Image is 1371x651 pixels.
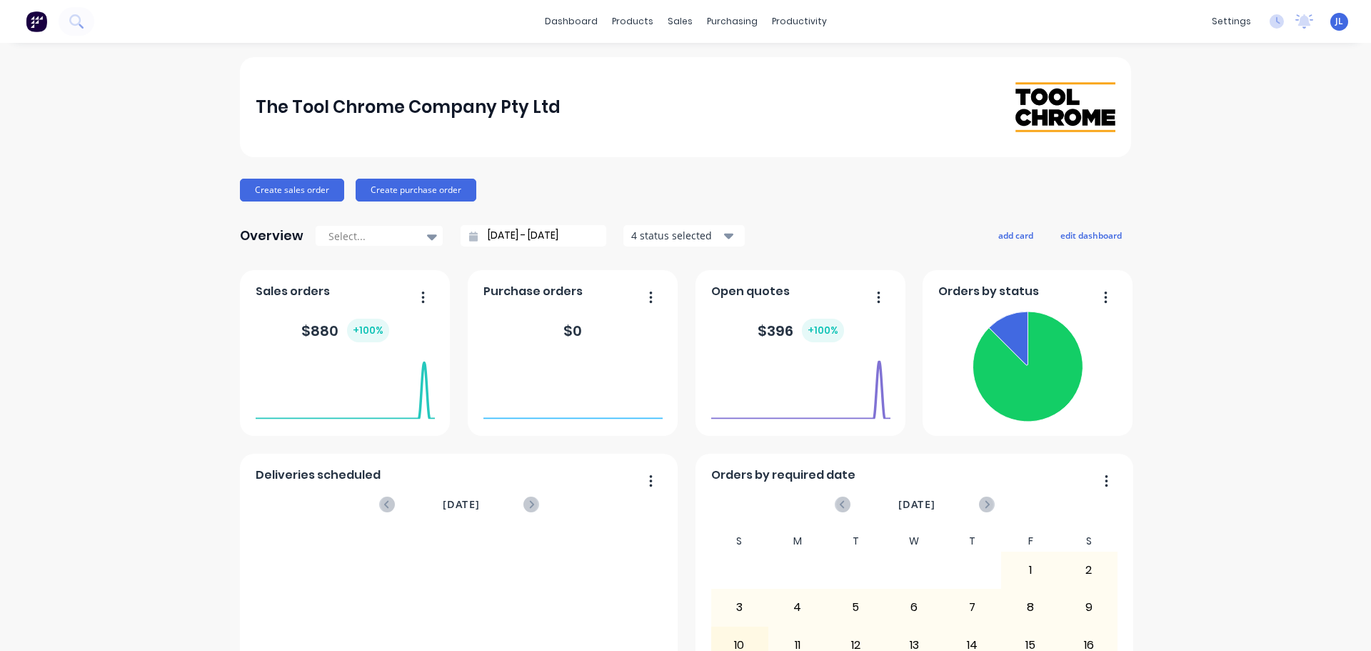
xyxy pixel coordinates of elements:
div: 9 [1060,590,1118,625]
div: + 100 % [347,319,389,342]
div: 5 [828,590,885,625]
div: $ 396 [758,319,844,342]
div: F [1001,531,1060,552]
div: S [1060,531,1118,552]
img: The Tool Chrome Company Pty Ltd [1015,82,1115,131]
div: M [768,531,827,552]
div: settings [1205,11,1258,32]
div: sales [661,11,700,32]
div: purchasing [700,11,765,32]
div: $ 880 [301,319,389,342]
div: 4 status selected [631,228,721,243]
span: JL [1335,15,1343,28]
div: W [885,531,943,552]
span: Purchase orders [483,283,583,300]
div: 7 [944,590,1001,625]
div: The Tool Chrome Company Pty Ltd [256,93,561,121]
button: add card [989,226,1043,244]
div: Overview [240,222,303,250]
button: Create purchase order [356,179,476,202]
button: 4 status selected [623,225,745,247]
div: 8 [1002,590,1059,625]
span: [DATE] [443,497,480,512]
div: + 100 % [802,319,844,342]
div: 6 [885,590,943,625]
span: Orders by required date [711,467,855,484]
span: Open quotes [711,283,790,300]
div: products [605,11,661,32]
span: Sales orders [256,283,330,300]
span: Orders by status [938,283,1039,300]
div: T [943,531,1002,552]
div: S [710,531,769,552]
div: $ 0 [563,320,582,342]
div: productivity [765,11,834,32]
button: edit dashboard [1051,226,1131,244]
div: T [827,531,885,552]
div: 1 [1002,552,1059,588]
span: Deliveries scheduled [256,467,381,484]
div: 2 [1060,552,1118,588]
a: dashboard [538,11,605,32]
div: 3 [711,590,768,625]
img: Factory [26,11,47,32]
button: Create sales order [240,179,344,202]
div: 4 [769,590,826,625]
span: [DATE] [898,497,935,512]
